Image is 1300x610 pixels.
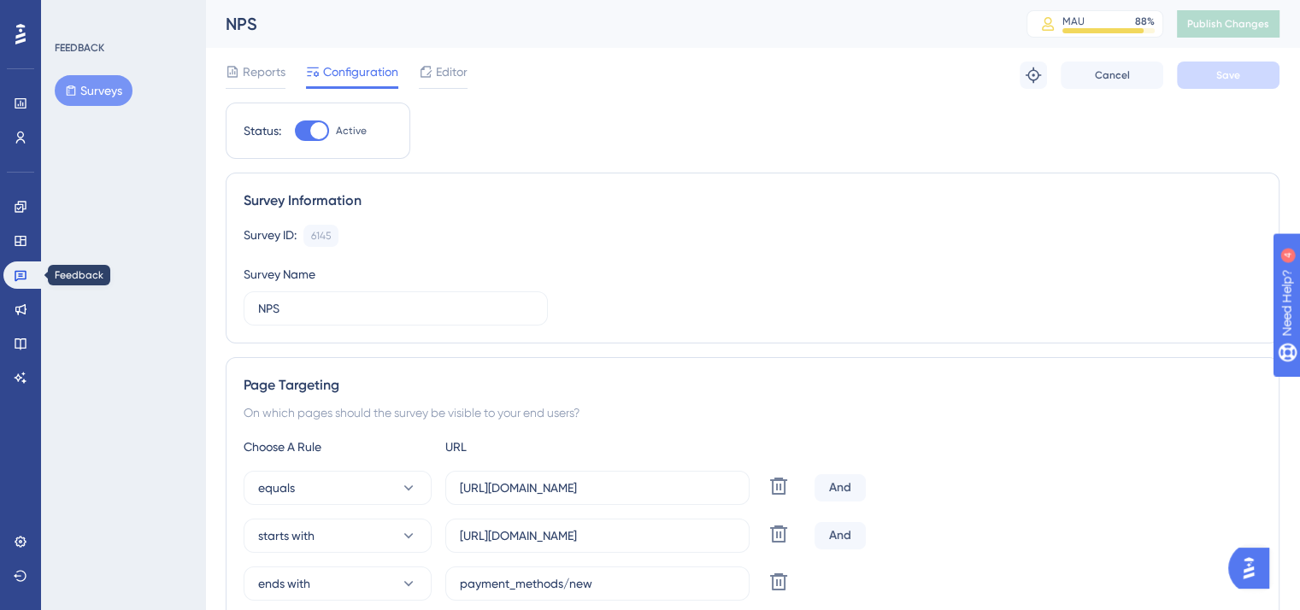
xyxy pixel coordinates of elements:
button: Cancel [1061,62,1163,89]
input: yourwebsite.com/path [460,478,735,497]
div: URL [445,437,633,457]
button: Surveys [55,75,132,106]
div: Choose A Rule [244,437,432,457]
iframe: UserGuiding AI Assistant Launcher [1228,543,1279,594]
input: yourwebsite.com/path [460,574,735,593]
span: Configuration [323,62,398,82]
div: Survey Information [244,191,1262,211]
span: Reports [243,62,285,82]
button: ends with [244,566,432,601]
div: FEEDBACK [55,41,104,55]
div: 6145 [311,229,331,243]
span: starts with [258,525,315,546]
span: Editor [436,62,468,82]
span: Publish Changes [1187,17,1269,31]
span: ends with [258,573,310,594]
div: Page Targeting [244,375,1262,396]
button: Publish Changes [1177,10,1279,38]
div: Survey Name [244,264,315,284]
div: On which pages should the survey be visible to your end users? [244,402,1262,423]
span: equals [258,478,295,498]
div: Status: [244,120,281,141]
button: starts with [244,519,432,553]
span: Save [1216,68,1240,82]
button: equals [244,471,432,505]
div: NPS [226,12,984,36]
input: Type your Survey name [258,299,533,318]
button: Save [1177,62,1279,89]
div: And [815,474,866,501]
span: Active [336,124,367,138]
div: Survey ID: [244,225,297,247]
span: Need Help? [40,4,107,25]
div: 4 [119,9,124,22]
input: yourwebsite.com/path [460,526,735,545]
div: And [815,522,866,549]
div: 88 % [1135,15,1155,28]
div: MAU [1062,15,1085,28]
span: Cancel [1095,68,1130,82]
